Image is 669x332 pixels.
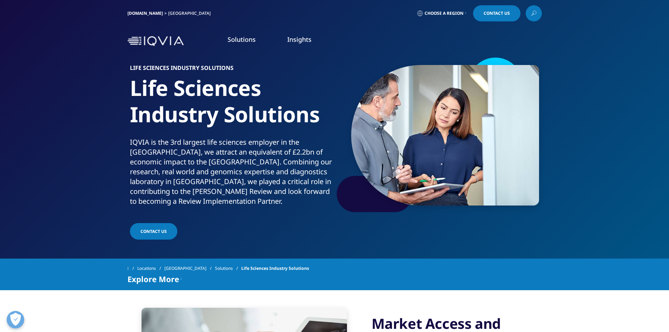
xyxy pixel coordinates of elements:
[228,35,256,44] a: Solutions
[7,311,24,328] button: Open Preferences
[473,5,520,21] a: Contact Us
[164,262,215,275] a: [GEOGRAPHIC_DATA]
[287,35,311,44] a: Insights
[130,65,332,75] h6: Life Sciences Industry Solutions
[137,262,164,275] a: Locations
[351,65,539,206] img: 472_custom-photo_presenting-tablet-to-collegue.jpg
[241,262,309,275] span: Life Sciences Industry Solutions
[127,275,179,283] span: Explore More
[130,223,177,240] a: CONTACT US
[130,137,332,210] p: IQVIA is the 3rd largest life sciences employer in the [GEOGRAPHIC_DATA], we attract an equivalen...
[168,11,214,16] div: [GEOGRAPHIC_DATA]
[130,75,332,137] h1: Life Sciences Industry Solutions
[127,36,184,46] img: IQVIA Healthcare Information Technology and Pharma Clinical Research Company
[484,11,510,15] span: Contact Us
[127,10,163,16] a: [DOMAIN_NAME]
[425,11,464,16] span: Choose a Region
[215,262,241,275] a: Solutions
[140,228,167,234] span: CONTACT US
[186,25,542,58] nav: Primary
